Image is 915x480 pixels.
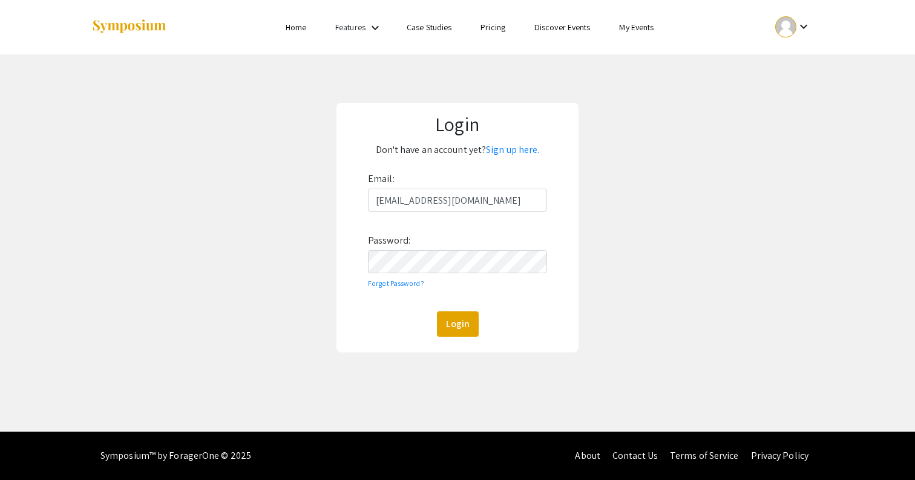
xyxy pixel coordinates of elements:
[335,22,366,33] a: Features
[368,279,424,288] a: Forgot Password?
[346,140,569,160] p: Don't have an account yet?
[91,19,167,35] img: Symposium by ForagerOne
[9,426,51,471] iframe: Chat
[346,112,569,135] h1: Login
[612,449,658,462] a: Contact Us
[796,19,811,34] mat-icon: Expand account dropdown
[575,449,600,462] a: About
[368,21,382,35] mat-icon: Expand Features list
[480,22,505,33] a: Pricing
[368,231,410,250] label: Password:
[762,13,824,41] button: Expand account dropdown
[534,22,591,33] a: Discover Events
[368,169,395,189] label: Email:
[286,22,306,33] a: Home
[437,311,479,337] button: Login
[486,143,539,156] a: Sign up here.
[100,432,251,480] div: Symposium™ by ForagerOne © 2025
[670,449,739,462] a: Terms of Service
[751,449,808,462] a: Privacy Policy
[407,22,451,33] a: Case Studies
[619,22,654,33] a: My Events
